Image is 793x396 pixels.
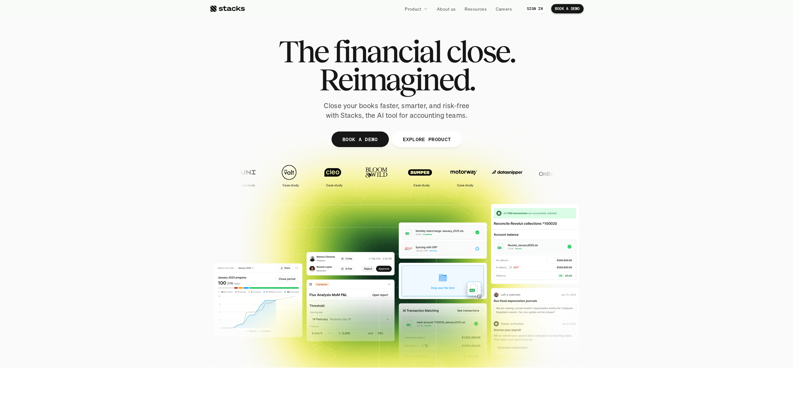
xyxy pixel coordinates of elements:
a: Case study [225,161,266,190]
p: BOOK A DEMO [555,7,580,11]
p: Resources [465,6,487,12]
a: About us [433,3,459,14]
a: SIGN IN [523,4,547,13]
p: Careers [496,6,512,12]
span: close. [446,37,515,65]
h2: Case study [282,184,299,187]
a: Case study [313,161,353,190]
a: Careers [492,3,516,14]
a: Case study [269,161,309,190]
span: Reimagined. [319,65,474,93]
a: BOOK A DEMO [331,131,389,147]
p: Close your books faster, smarter, and risk-free with Stacks, the AI tool for accounting teams. [319,101,475,120]
a: Resources [461,3,490,14]
span: The [279,37,328,65]
h2: Case study [326,184,342,187]
p: SIGN IN [527,7,543,11]
a: Case study [400,161,440,190]
p: EXPLORE PRODUCT [403,135,451,144]
a: BOOK A DEMO [551,4,584,13]
p: About us [437,6,456,12]
p: BOOK A DEMO [342,135,378,144]
p: Product [405,6,421,12]
a: Case study [443,161,484,190]
span: financial [333,37,441,65]
h2: Case study [457,184,473,187]
h2: Case study [239,184,255,187]
a: EXPLORE PRODUCT [392,131,462,147]
h2: Case study [413,184,430,187]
